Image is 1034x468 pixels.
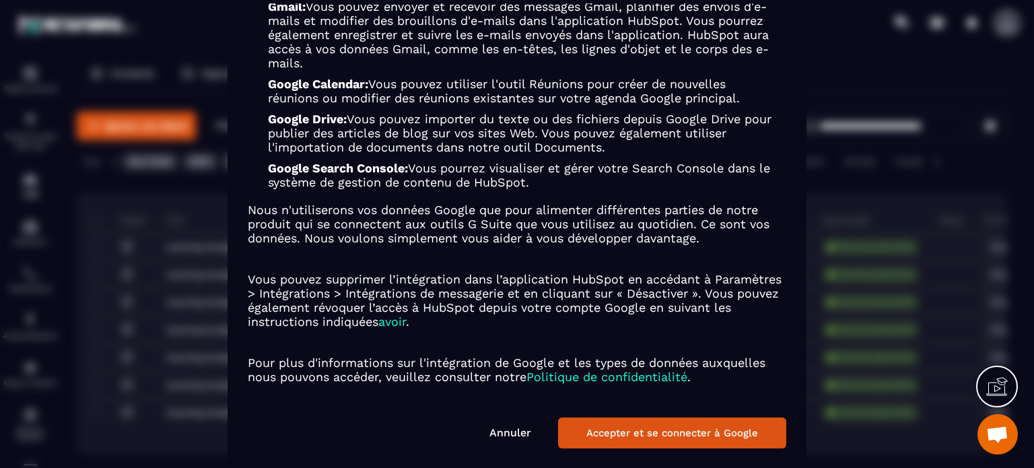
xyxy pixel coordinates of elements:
span: Vous pourrez visualiser et gérer votre Search Console dans le système de gestion de contenu de Hu... [268,161,770,189]
p: Google Drive: [268,112,773,154]
button: Accepter et se connecter à Google [558,417,786,448]
span: Vous pouvez importer du texte ou des fichiers depuis Google Drive pour publier des articles de bl... [268,112,771,154]
p: Nous n'utiliserons vos données Google que pour alimenter différentes parties de notre produit qui... [248,203,786,245]
span: avoir [378,314,406,329]
p: Google Search Console: [268,161,773,189]
p: Google Calendar: [268,77,773,105]
span: Politique de confidentialité [526,370,687,384]
p: Vous pouvez supprimer l’intégration dans l’application HubSpot en accédant à Paramètres > Intégra... [248,272,786,329]
p: Pour plus d'informations sur l'intégration de Google et les types de données auxquelles nous pouv... [248,356,786,384]
div: Ouvrir le chat [977,414,1018,455]
a: Annuler [489,426,531,439]
span: Vous pouvez utiliser l'outil Réunions pour créer de nouvelles réunions ou modifier des réunions e... [268,77,740,105]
